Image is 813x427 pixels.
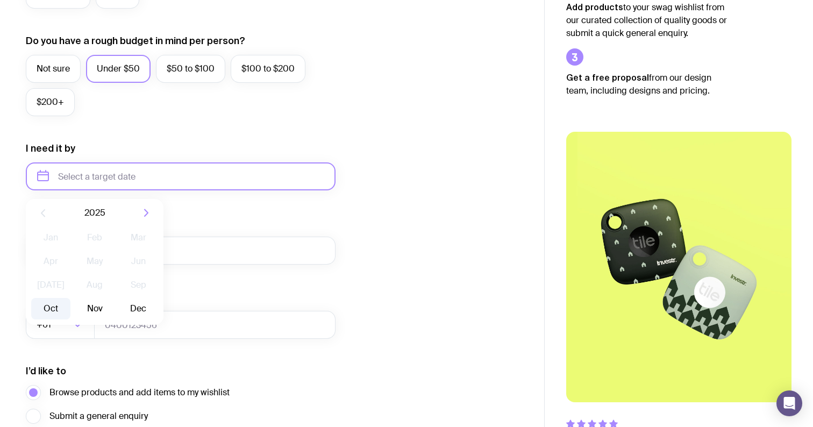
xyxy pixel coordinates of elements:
[53,311,70,339] input: Search for option
[31,298,70,319] button: Oct
[31,227,70,248] button: Jan
[84,207,105,219] span: 2025
[119,227,158,248] button: Mar
[566,73,649,82] strong: Get a free proposal
[94,311,336,339] input: 0400123456
[86,55,151,83] label: Under $50
[566,71,728,97] p: from our design team, including designs and pricing.
[26,237,336,265] input: you@email.com
[31,274,70,296] button: [DATE]
[49,410,148,423] span: Submit a general enquiry
[26,88,75,116] label: $200+
[566,2,623,12] strong: Add products
[75,274,114,296] button: Aug
[119,298,158,319] button: Dec
[49,386,230,399] span: Browse products and add items to my wishlist
[156,55,225,83] label: $50 to $100
[26,142,75,155] label: I need it by
[26,55,81,83] label: Not sure
[26,162,336,190] input: Select a target date
[776,390,802,416] div: Open Intercom Messenger
[566,1,728,40] p: to your swag wishlist from our curated collection of quality goods or submit a quick general enqu...
[231,55,305,83] label: $100 to $200
[75,251,114,272] button: May
[37,311,53,339] span: +61
[119,274,158,296] button: Sep
[26,365,66,378] label: I’d like to
[26,34,245,47] label: Do you have a rough budget in mind per person?
[75,298,114,319] button: Nov
[119,251,158,272] button: Jun
[75,227,114,248] button: Feb
[31,251,70,272] button: Apr
[26,311,95,339] div: Search for option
